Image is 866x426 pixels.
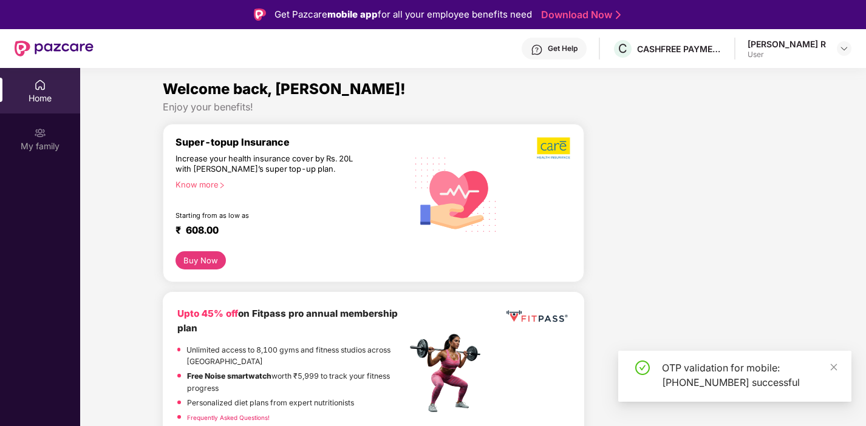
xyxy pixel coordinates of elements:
[176,225,394,239] div: ₹ 608.00
[34,79,46,91] img: svg+xml;base64,PHN2ZyBpZD0iSG9tZSIgeG1sbnM9Imh0dHA6Ly93d3cudzMub3JnLzIwMDAvc3ZnIiB3aWR0aD0iMjAiIG...
[327,8,378,20] strong: mobile app
[748,50,826,59] div: User
[254,8,266,21] img: Logo
[537,137,571,160] img: b5dec4f62d2307b9de63beb79f102df3.png
[637,43,722,55] div: CASHFREE PAYMENTS INDIA PVT. LTD.
[616,8,621,21] img: Stroke
[748,38,826,50] div: [PERSON_NAME] R
[176,154,354,175] div: Increase your health insurance cover by Rs. 20L with [PERSON_NAME]’s super top-up plan.
[176,251,226,269] button: Buy Now
[187,370,406,394] p: worth ₹5,999 to track your fitness progress
[15,41,94,56] img: New Pazcare Logo
[187,371,271,380] strong: Free Noise smartwatch
[176,137,406,148] div: Super-topup Insurance
[662,360,837,390] div: OTP validation for mobile: [PHONE_NUMBER] successful
[186,344,406,368] p: Unlimited access to 8,100 gyms and fitness studios across [GEOGRAPHIC_DATA]
[635,360,650,375] span: check-circle
[187,414,270,421] a: Frequently Asked Questions!
[34,127,46,139] img: svg+xml;base64,PHN2ZyB3aWR0aD0iMjAiIGhlaWdodD0iMjAiIHZpZXdCb3g9IjAgMCAyMCAyMCIgZmlsbD0ibm9uZSIgeG...
[618,41,627,56] span: C
[504,306,570,327] img: fppp.png
[531,44,543,56] img: svg+xml;base64,PHN2ZyBpZD0iSGVscC0zMngzMiIgeG1sbnM9Imh0dHA6Ly93d3cudzMub3JnLzIwMDAvc3ZnIiB3aWR0aD...
[177,308,238,319] b: Upto 45% off
[548,44,578,53] div: Get Help
[163,101,783,113] div: Enjoy your benefits!
[407,144,506,245] img: svg+xml;base64,PHN2ZyB4bWxucz0iaHR0cDovL3d3dy53My5vcmcvMjAwMC9zdmciIHhtbG5zOnhsaW5rPSJodHRwOi8vd3...
[187,397,354,408] p: Personalized diet plans from expert nutritionists
[219,182,225,189] span: right
[541,8,617,21] a: Download Now
[163,80,406,98] span: Welcome back, [PERSON_NAME]!
[830,363,838,371] span: close
[839,44,849,53] img: svg+xml;base64,PHN2ZyBpZD0iRHJvcGRvd24tMzJ4MzIiIHhtbG5zPSJodHRwOi8vd3d3LnczLm9yZy8yMDAwL3N2ZyIgd2...
[274,7,532,22] div: Get Pazcare for all your employee benefits need
[406,331,491,416] img: fpp.png
[176,180,399,188] div: Know more
[177,308,398,334] b: on Fitpass pro annual membership plan
[176,211,355,220] div: Starting from as low as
